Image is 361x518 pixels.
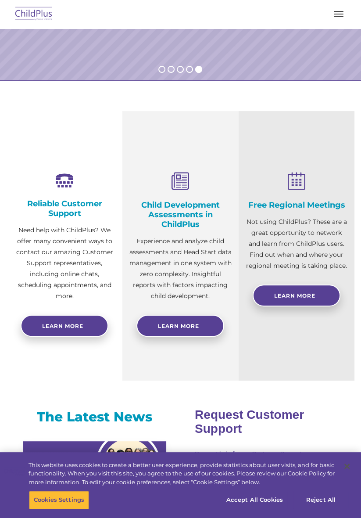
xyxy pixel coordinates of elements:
span: Learn more [42,323,83,329]
div: This website uses cookies to create a better user experience, provide statistics about user visit... [29,461,336,487]
button: Accept All Cookies [222,491,288,509]
a: Learn more [21,315,108,337]
p: Need help with ChildPlus? We offer many convenient ways to contact our amazing Customer Support r... [13,225,116,302]
img: ChildPlus by Procare Solutions [13,4,54,25]
a: Learn More [253,284,340,306]
span: Learn More [158,323,199,329]
p: Experience and analyze child assessments and Head Start data management in one system with zero c... [129,236,232,302]
button: Close [337,457,357,476]
a: Learn More [136,315,224,337]
h4: Child Development Assessments in ChildPlus [129,200,232,229]
p: Not using ChildPlus? These are a great opportunity to network and learn from ChildPlus users. Fin... [245,216,348,271]
button: Cookies Settings [29,491,89,509]
h3: The Latest News [23,408,166,426]
button: Reject All [293,491,348,509]
h4: Reliable Customer Support [13,199,116,218]
span: Learn More [274,292,315,299]
h4: Free Regional Meetings [245,200,348,210]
